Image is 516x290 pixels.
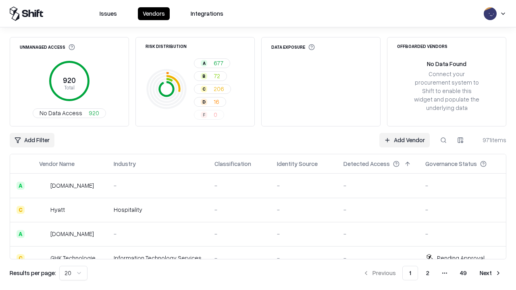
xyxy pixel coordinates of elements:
[194,58,230,68] button: A677
[437,254,485,262] div: Pending Approval
[214,181,264,190] div: -
[379,133,430,147] a: Add Vendor
[277,230,331,238] div: -
[194,84,231,94] button: C206
[64,84,75,91] tspan: Total
[214,159,251,168] div: Classification
[146,44,187,48] div: Risk Distribution
[277,159,318,168] div: Identity Source
[277,181,331,190] div: -
[201,99,207,105] div: D
[397,44,447,48] div: Offboarded Vendors
[194,97,226,107] button: D16
[20,44,75,50] div: Unmanaged Access
[50,230,94,238] div: [DOMAIN_NAME]
[343,159,390,168] div: Detected Access
[17,230,25,238] div: A
[17,206,25,214] div: C
[343,254,412,262] div: -
[201,60,207,66] div: A
[17,254,25,262] div: C
[214,97,219,106] span: 16
[50,181,94,190] div: [DOMAIN_NAME]
[402,266,418,280] button: 1
[271,44,315,50] div: Data Exposure
[138,7,170,20] button: Vendors
[474,136,506,144] div: 971 items
[186,7,228,20] button: Integrations
[95,7,122,20] button: Issues
[214,205,264,214] div: -
[425,205,499,214] div: -
[277,205,331,214] div: -
[114,254,202,262] div: Information Technology Services
[420,266,436,280] button: 2
[40,109,82,117] span: No Data Access
[17,182,25,190] div: A
[89,109,99,117] span: 920
[214,85,224,93] span: 206
[114,205,202,214] div: Hospitality
[413,70,480,112] div: Connect your procurement system to Shift to enable this widget and populate the underlying data
[114,230,202,238] div: -
[214,254,264,262] div: -
[343,181,412,190] div: -
[214,59,223,67] span: 677
[427,60,466,68] div: No Data Found
[343,230,412,238] div: -
[343,205,412,214] div: -
[50,254,101,262] div: GHK Technologies Inc.
[114,159,136,168] div: Industry
[277,254,331,262] div: -
[39,206,47,214] img: Hyatt
[33,108,106,118] button: No Data Access920
[214,72,220,80] span: 72
[10,269,56,277] p: Results per page:
[425,159,477,168] div: Governance Status
[39,230,47,238] img: primesec.co.il
[475,266,506,280] button: Next
[63,76,76,85] tspan: 920
[39,254,47,262] img: GHK Technologies Inc.
[214,230,264,238] div: -
[425,230,499,238] div: -
[39,159,75,168] div: Vendor Name
[10,133,54,147] button: Add Filter
[358,266,506,280] nav: pagination
[425,181,499,190] div: -
[194,71,227,81] button: B72
[114,181,202,190] div: -
[39,182,47,190] img: intrado.com
[201,86,207,92] div: C
[50,205,65,214] div: Hyatt
[201,73,207,79] div: B
[454,266,473,280] button: 49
